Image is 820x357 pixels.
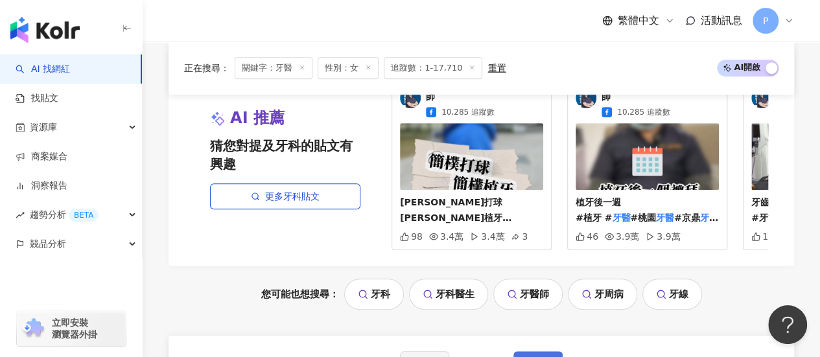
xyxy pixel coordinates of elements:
[30,229,66,259] span: 競品分析
[470,231,504,242] div: 3.4萬
[400,231,423,242] div: 98
[16,92,58,105] a: 找貼文
[576,197,621,223] span: 植牙後一週 #植牙 #
[30,113,57,142] span: 資源庫
[751,231,774,242] div: 18
[409,279,488,310] a: 牙科醫生
[30,200,99,229] span: 趨勢分析
[576,78,719,118] a: KOL AvatarMVP 牙醫之路 - 林建佑醫師10,285 追蹤數
[184,63,229,73] span: 正在搜尋 ：
[646,231,680,242] div: 3.9萬
[69,209,99,222] div: BETA
[429,231,463,242] div: 3.4萬
[400,78,543,118] a: KOL AvatarMVP 牙醫之路 - 林建佑醫師10,285 追蹤數
[576,87,596,108] img: KOL Avatar
[642,279,702,310] a: 牙線
[230,108,285,130] span: AI 推薦
[169,279,794,310] div: 您可能也想搜尋：
[400,197,511,238] span: [PERSON_NAME]打球 [PERSON_NAME]植牙 #植牙 #
[618,14,659,28] span: 繁體中文
[210,137,360,173] span: 猜您對提及牙科的貼文有興趣
[16,179,67,192] a: 洞察報告
[511,231,528,242] div: 3
[235,57,312,79] span: 關鍵字：牙醫
[16,63,70,76] a: searchAI 找網紅
[400,87,421,108] img: KOL Avatar
[210,183,360,209] a: 更多牙科貼文
[10,17,80,43] img: logo
[674,213,700,223] span: #京鼎
[52,317,97,340] span: 立即安裝 瀏覽器外掛
[630,213,656,223] span: #桃園
[493,279,563,310] a: 牙醫師
[16,150,67,163] a: 商案媒合
[344,279,404,310] a: 牙科
[612,213,630,223] mark: 牙醫
[17,311,126,346] a: chrome extension立即安裝 瀏覽器外掛
[617,106,670,118] span: 10,285 追蹤數
[751,87,772,108] img: KOL Avatar
[318,57,379,79] span: 性別：女
[656,213,674,223] mark: 牙醫
[487,63,506,73] div: 重置
[763,14,768,28] span: P
[441,106,495,118] span: 10,285 追蹤數
[16,211,25,220] span: rise
[768,305,807,344] iframe: Help Scout Beacon - Open
[700,213,718,223] mark: 牙醫
[701,14,742,27] span: 活動訊息
[568,279,637,310] a: 牙周病
[576,231,598,242] div: 46
[384,57,482,79] span: 追蹤數：1-17,710
[21,318,46,339] img: chrome extension
[605,231,639,242] div: 3.9萬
